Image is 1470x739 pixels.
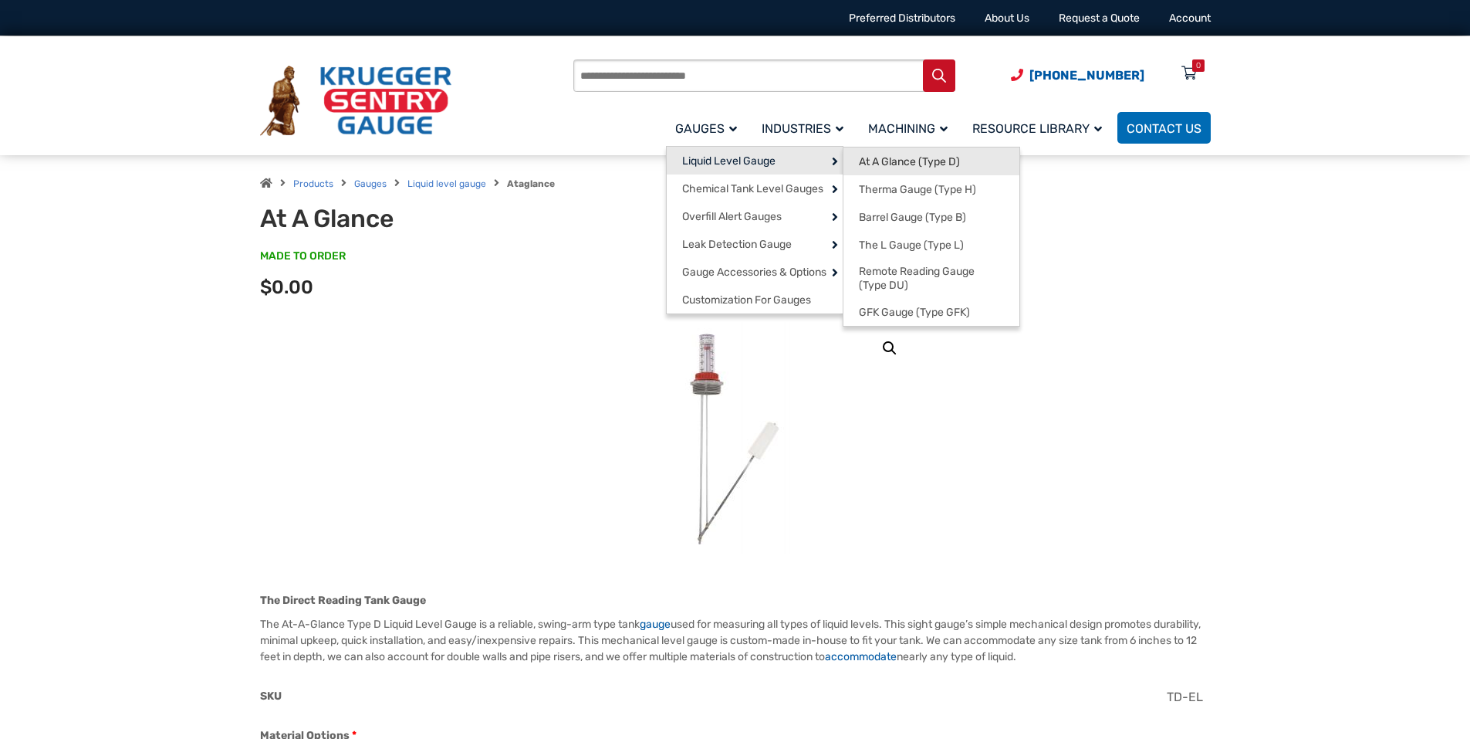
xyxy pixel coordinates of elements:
span: Gauges [675,121,737,136]
img: At A Glance [642,322,827,554]
span: At A Glance (Type D) [859,155,960,169]
a: The L Gauge (Type L) [843,231,1019,259]
span: Leak Detection Gauge [682,238,792,252]
a: Overfill Alert Gauges [667,202,843,230]
span: Overfill Alert Gauges [682,210,782,224]
h1: At A Glance [260,204,640,233]
a: Machining [859,110,963,146]
span: Contact Us [1127,121,1201,136]
span: Resource Library [972,121,1102,136]
span: [PHONE_NUMBER] [1029,68,1144,83]
span: Machining [868,121,948,136]
a: Preferred Distributors [849,12,955,25]
a: Chemical Tank Level Gauges [667,175,843,202]
a: About Us [985,12,1029,25]
span: Therma Gauge (Type H) [859,183,976,197]
span: SKU [260,690,282,703]
a: At A Glance (Type D) [843,147,1019,175]
div: 0 [1196,59,1201,72]
a: Resource Library [963,110,1117,146]
a: Gauges [354,178,387,189]
a: accommodate [825,650,897,663]
span: Chemical Tank Level Gauges [682,182,823,196]
a: Remote Reading Gauge (Type DU) [843,259,1019,298]
a: Customization For Gauges [667,286,843,314]
a: Industries [752,110,859,146]
a: Therma Gauge (Type H) [843,175,1019,203]
img: Krueger Sentry Gauge [260,66,451,137]
a: Products [293,178,333,189]
a: View full-screen image gallery [876,334,904,362]
span: $0.00 [260,276,313,298]
a: Contact Us [1117,112,1211,144]
strong: Ataglance [507,178,555,189]
span: GFK Gauge (Type GFK) [859,306,970,320]
a: gauge [640,618,671,631]
span: TD-EL [1167,690,1203,704]
a: Request a Quote [1059,12,1140,25]
span: The L Gauge (Type L) [859,239,964,253]
span: Liquid Level Gauge [682,154,776,168]
a: Gauge Accessories & Options [667,258,843,286]
a: Account [1169,12,1211,25]
a: Phone Number (920) 434-8860 [1011,66,1144,85]
strong: The Direct Reading Tank Gauge [260,594,426,607]
span: Customization For Gauges [682,293,811,307]
a: Barrel Gauge (Type B) [843,203,1019,231]
span: Industries [762,121,843,136]
span: Gauge Accessories & Options [682,266,826,280]
span: Remote Reading Gauge (Type DU) [859,265,1004,292]
span: MADE TO ORDER [260,249,346,264]
a: Liquid Level Gauge [667,147,843,175]
a: GFK Gauge (Type GFK) [843,298,1019,326]
a: Liquid level gauge [407,178,486,189]
span: Barrel Gauge (Type B) [859,211,966,225]
a: Gauges [666,110,752,146]
a: Leak Detection Gauge [667,230,843,258]
p: The At-A-Glance Type D Liquid Level Gauge is a reliable, swing-arm type tank used for measuring a... [260,616,1211,665]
